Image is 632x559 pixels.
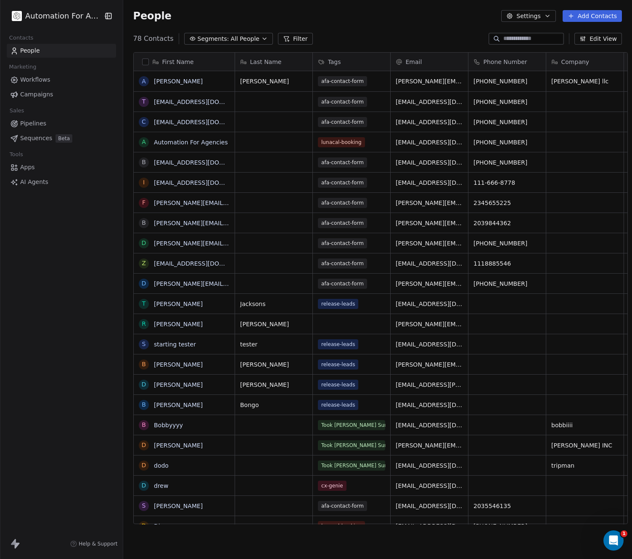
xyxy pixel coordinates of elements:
div: d [141,441,146,450]
span: First Name [162,58,194,66]
a: [PERSON_NAME][EMAIL_ADDRESS][PERSON_NAME][DOMAIN_NAME] [154,220,354,226]
span: All People [231,35,259,43]
a: drew [154,482,168,489]
span: Tools [6,148,26,161]
div: d [141,380,146,389]
span: bobbiiii [551,421,619,429]
span: Marketing [5,61,40,73]
span: afa-contact-form [318,76,367,86]
a: starting tester [154,341,196,348]
span: [PERSON_NAME] [240,381,307,389]
span: [PHONE_NUMBER] [473,279,541,288]
div: d [141,279,146,288]
div: Company [546,53,624,71]
div: f [142,198,145,207]
a: [EMAIL_ADDRESS][DOMAIN_NAME] [154,98,257,105]
a: [PERSON_NAME][EMAIL_ADDRESS][PERSON_NAME][DOMAIN_NAME] [154,200,354,206]
span: Pipelines [20,119,46,128]
div: B [142,421,146,429]
a: [EMAIL_ADDRESS][DOMAIN_NAME] [154,179,257,186]
span: release-leads [318,299,358,309]
button: Filter [278,33,313,45]
span: [EMAIL_ADDRESS][DOMAIN_NAME] [396,158,463,167]
div: c [142,117,146,126]
span: lunacal-booking [318,137,365,147]
span: afa-contact-form [318,97,367,107]
div: Tags [313,53,390,71]
span: Segments: [198,35,229,43]
a: AI Agents [7,175,116,189]
span: [PERSON_NAME][EMAIL_ADDRESS][PERSON_NAME][DOMAIN_NAME] [396,239,463,248]
div: z [142,259,146,268]
span: 1118885546 [473,259,541,268]
a: Disco [154,523,170,530]
div: A [142,77,146,86]
span: People [133,10,172,22]
span: Email [406,58,422,66]
span: [EMAIL_ADDRESS][DOMAIN_NAME] [396,421,463,429]
span: Took [PERSON_NAME] Survey [318,440,385,450]
a: [PERSON_NAME] [154,402,203,408]
div: b [142,218,146,227]
span: People [20,46,40,55]
a: [EMAIL_ADDRESS][DOMAIN_NAME] [154,260,257,267]
a: [EMAIL_ADDRESS][DOMAIN_NAME] [154,159,257,166]
a: [PERSON_NAME] [154,321,203,327]
span: Sales [6,104,28,117]
span: [PHONE_NUMBER] [473,98,541,106]
span: [PERSON_NAME] [240,77,307,85]
div: D [141,522,146,530]
div: Phone Number [468,53,546,71]
a: [EMAIL_ADDRESS][DOMAIN_NAME] [154,119,257,125]
a: [PERSON_NAME] [154,361,203,368]
span: Help & Support [79,540,117,547]
a: Apps [7,160,116,174]
span: lunacal-booking [318,521,365,531]
span: Took [PERSON_NAME] Survey [318,420,385,430]
span: 78 Contacts [133,34,174,44]
a: Bobbyyyy [154,422,183,429]
span: [PERSON_NAME][EMAIL_ADDRESS][PERSON_NAME][DOMAIN_NAME] [396,77,463,85]
span: [EMAIL_ADDRESS][DOMAIN_NAME] [396,340,463,349]
a: Workflows [7,73,116,87]
div: grid [134,71,235,524]
span: Bongo [240,401,307,409]
span: [PERSON_NAME] [240,360,307,369]
span: [PERSON_NAME][EMAIL_ADDRESS][DOMAIN_NAME] [396,279,463,288]
span: Sequences [20,134,52,143]
span: [EMAIL_ADDRESS][DOMAIN_NAME] [396,138,463,146]
span: afa-contact-form [318,198,367,208]
span: afa-contact-form [318,501,367,511]
span: Workflows [20,75,50,84]
span: release-leads [318,359,358,370]
div: T [142,299,145,308]
div: S [142,501,145,510]
span: Automation For Agencies [25,11,101,21]
a: [PERSON_NAME] [154,78,203,85]
img: black.png [12,11,22,21]
span: tester [240,340,307,349]
span: Campaigns [20,90,53,99]
span: AI Agents [20,178,48,186]
a: SequencesBeta [7,131,116,145]
span: [PERSON_NAME][EMAIL_ADDRESS][PERSON_NAME][DOMAIN_NAME] [396,219,463,227]
a: Automation For Agencies [154,139,228,146]
span: [EMAIL_ADDRESS][DOMAIN_NAME] [396,178,463,187]
a: dodo [154,462,169,469]
span: afa-contact-form [318,117,367,127]
span: release-leads [318,380,358,390]
span: afa-contact-form [318,218,367,228]
span: Phone Number [484,58,527,66]
span: Jacksons [240,300,307,308]
span: [EMAIL_ADDRESS][DOMAIN_NAME] [396,300,463,308]
span: Beta [56,134,72,143]
a: Pipelines [7,117,116,130]
div: Last Name [235,53,312,71]
div: b [142,158,146,167]
div: b [142,400,146,409]
a: [PERSON_NAME][EMAIL_ADDRESS][PERSON_NAME][DOMAIN_NAME] [154,240,354,247]
div: Email [391,53,468,71]
div: d [141,461,146,470]
a: [PERSON_NAME] [154,301,203,307]
button: Add Contacts [563,10,622,22]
